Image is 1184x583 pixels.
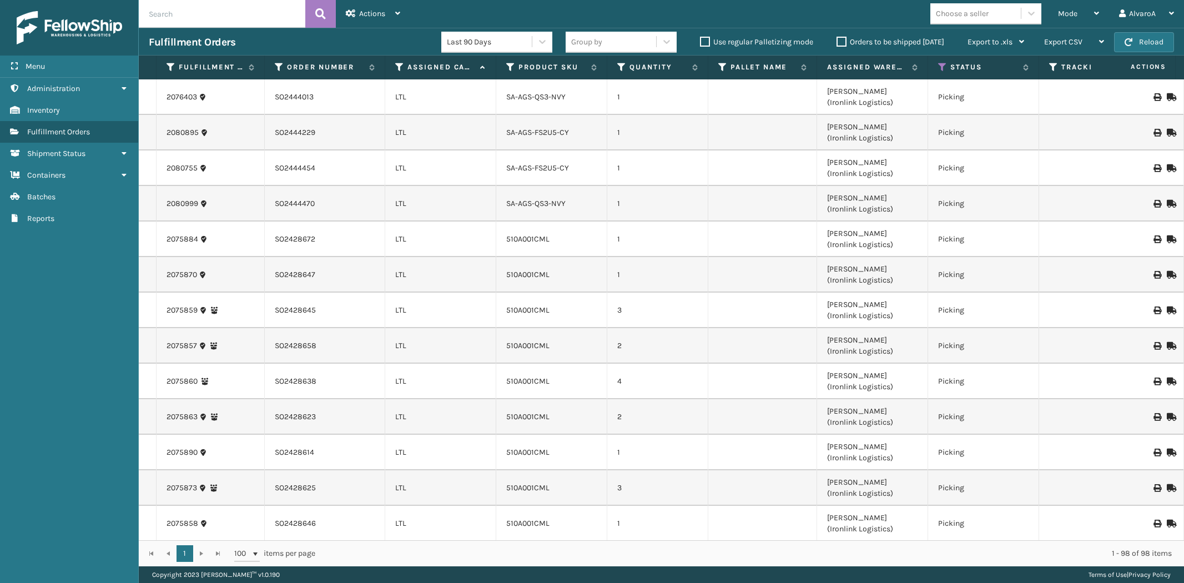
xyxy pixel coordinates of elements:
a: 2075863 [167,411,198,423]
i: Print BOL [1153,520,1160,527]
td: SO2428645 [265,293,385,328]
td: 1 [607,435,708,470]
td: Picking [928,470,1039,506]
a: SA-AGS-QS3-NVY [506,199,566,208]
td: Picking [928,328,1039,364]
label: Assigned Warehouse [827,62,906,72]
td: 1 [607,506,708,541]
td: SO2428672 [265,222,385,257]
a: 2075873 [167,483,197,494]
span: Batches [27,192,56,202]
td: SO2428638 [265,364,385,399]
a: 2075858 [167,518,198,529]
td: [PERSON_NAME] (Ironlink Logistics) [817,293,928,328]
a: 2080755 [167,163,198,174]
td: LTL [385,150,496,186]
td: LTL [385,328,496,364]
td: LTL [385,222,496,257]
i: Print BOL [1153,271,1160,279]
td: 1 [607,115,708,150]
a: Privacy Policy [1128,571,1171,579]
a: 2075890 [167,447,198,458]
i: Mark as Shipped [1167,520,1173,527]
span: Administration [27,84,80,93]
td: SO2444013 [265,79,385,115]
a: 510A001CML [506,448,550,457]
td: 4 [607,364,708,399]
i: Mark as Shipped [1167,200,1173,208]
td: SO2428625 [265,470,385,506]
i: Mark as Shipped [1167,129,1173,137]
td: [PERSON_NAME] (Ironlink Logistics) [817,115,928,150]
i: Print BOL [1153,306,1160,314]
span: items per page [234,545,315,562]
td: [PERSON_NAME] (Ironlink Logistics) [817,328,928,364]
td: Picking [928,150,1039,186]
td: [PERSON_NAME] (Ironlink Logistics) [817,257,928,293]
a: 510A001CML [506,305,550,315]
a: SA-AGS-FS2U5-CY [506,128,569,137]
span: Export CSV [1044,37,1082,47]
span: Inventory [27,105,60,115]
td: Picking [928,364,1039,399]
a: Terms of Use [1089,571,1127,579]
td: SO2428647 [265,257,385,293]
td: Picking [928,79,1039,115]
td: [PERSON_NAME] (Ironlink Logistics) [817,150,928,186]
td: Picking [928,257,1039,293]
i: Mark as Shipped [1167,484,1173,492]
label: Fulfillment Order Id [179,62,243,72]
a: 510A001CML [506,412,550,421]
td: LTL [385,115,496,150]
a: 2080999 [167,198,198,209]
label: Use regular Palletizing mode [700,37,813,47]
a: 2075857 [167,340,197,351]
img: logo [17,11,122,44]
td: LTL [385,186,496,222]
div: 1 - 98 of 98 items [331,548,1172,559]
td: 1 [607,257,708,293]
td: [PERSON_NAME] (Ironlink Logistics) [817,435,928,470]
td: Picking [928,435,1039,470]
span: Fulfillment Orders [27,127,90,137]
i: Mark as Shipped [1167,271,1173,279]
td: 3 [607,470,708,506]
label: Product SKU [518,62,586,72]
td: 2 [607,328,708,364]
td: [PERSON_NAME] (Ironlink Logistics) [817,79,928,115]
label: Order Number [287,62,364,72]
i: Print BOL [1153,484,1160,492]
i: Mark as Shipped [1167,164,1173,172]
button: Reload [1114,32,1174,52]
i: Print BOL [1153,164,1160,172]
i: Mark as Shipped [1167,378,1173,385]
td: 1 [607,79,708,115]
span: Menu [26,62,45,71]
i: Mark as Shipped [1167,413,1173,421]
div: Choose a seller [936,8,989,19]
a: 510A001CML [506,341,550,350]
a: 510A001CML [506,519,550,528]
label: Orders to be shipped [DATE] [837,37,944,47]
td: 1 [607,222,708,257]
td: SO2444229 [265,115,385,150]
i: Print BOL [1153,449,1160,456]
td: Picking [928,115,1039,150]
td: SO2444454 [265,150,385,186]
td: SO2444470 [265,186,385,222]
i: Mark as Shipped [1167,306,1173,314]
i: Mark as Shipped [1167,93,1173,101]
i: Print BOL [1153,342,1160,350]
td: Picking [928,399,1039,435]
td: Picking [928,293,1039,328]
i: Print BOL [1153,93,1160,101]
td: Picking [928,506,1039,541]
td: LTL [385,435,496,470]
div: Group by [571,36,602,48]
td: [PERSON_NAME] (Ironlink Logistics) [817,399,928,435]
td: LTL [385,364,496,399]
td: SO2428623 [265,399,385,435]
a: 2075860 [167,376,198,387]
a: 510A001CML [506,234,550,244]
span: Mode [1058,9,1077,18]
